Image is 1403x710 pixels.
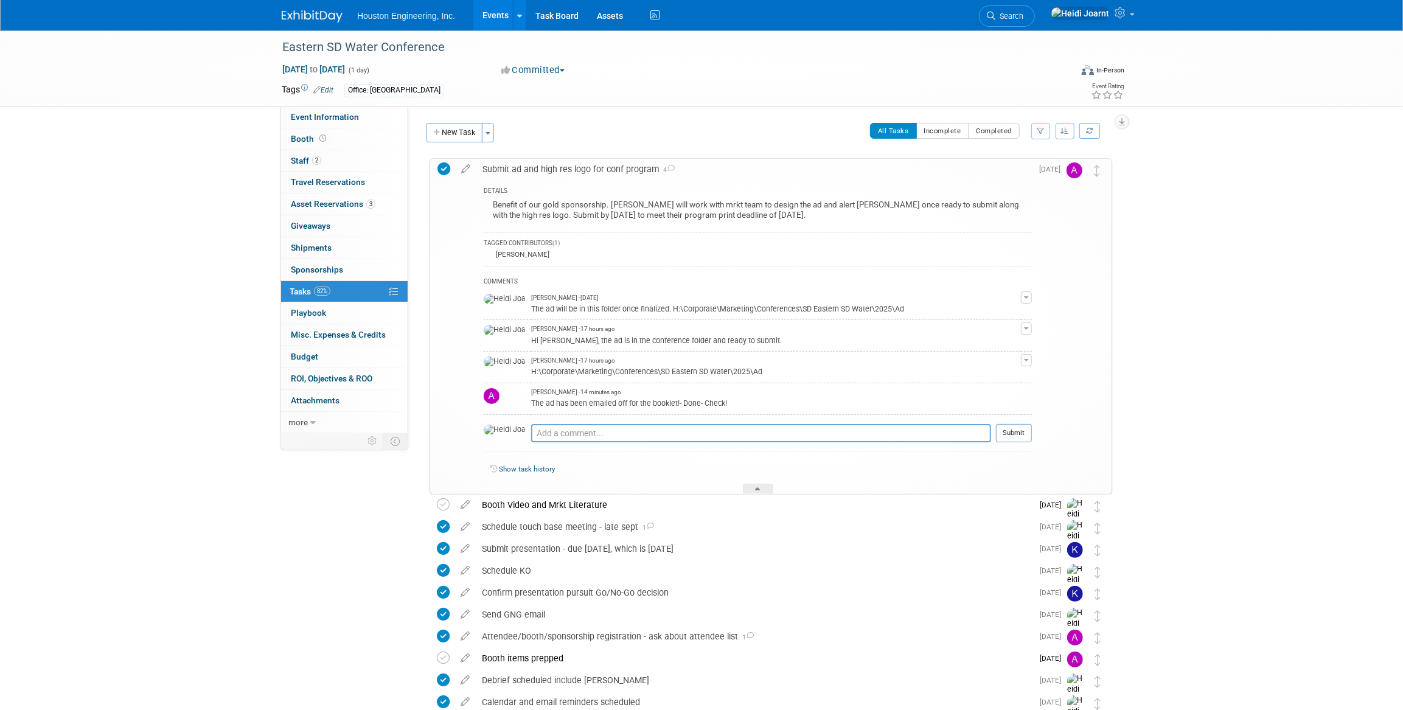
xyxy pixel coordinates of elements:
a: Travel Reservations [281,172,408,193]
a: Playbook [281,302,408,324]
div: Schedule KO [476,560,1032,581]
button: Committed [497,64,569,77]
i: Move task [1095,676,1101,687]
span: 82% [314,287,330,296]
span: Houston Engineering, Inc. [357,11,455,21]
a: more [281,412,408,433]
div: Benefit of our gold sponsorship. [PERSON_NAME] will work with mrkt team to design the ad and aler... [484,197,1032,226]
span: [DATE] [1040,501,1067,509]
span: Booth [291,134,329,144]
i: Move task [1094,165,1100,176]
img: Heidi Joarnt [484,425,525,436]
span: [PERSON_NAME] - 17 hours ago [531,357,615,365]
div: Booth items prepped [476,648,1032,669]
i: Move task [1095,654,1101,666]
a: edit [454,521,476,532]
a: Booth [281,128,408,150]
a: edit [454,653,476,664]
div: Send GNG email [476,604,1032,625]
a: Staff2 [281,150,408,172]
div: Event Rating [1091,83,1124,89]
a: edit [454,543,476,554]
img: Format-Inperson.png [1082,65,1094,75]
span: [PERSON_NAME] - 14 minutes ago [531,388,621,397]
span: [DATE] [1040,566,1067,575]
div: DETAILS [484,187,1032,197]
span: [DATE] [1040,676,1067,684]
i: Move task [1095,566,1101,578]
div: Eastern SD Water Conference [278,37,1053,58]
span: Event Information [291,112,359,122]
img: Heidi Joarnt [484,357,525,367]
img: Ali Ringheimer [1067,652,1083,667]
img: Heidi Joarnt [1067,520,1085,563]
button: Completed [969,123,1020,139]
img: Heidi Joarnt [484,294,525,305]
span: [DATE] [1040,632,1067,641]
a: Misc. Expenses & Credits [281,324,408,346]
div: Schedule touch base meeting - late sept [476,517,1032,537]
span: Playbook [291,308,326,318]
a: ROI, Objectives & ROO [281,368,408,389]
div: Event Format [999,63,1124,82]
a: Shipments [281,237,408,259]
img: Ali Ringheimer [484,388,500,404]
span: (1) [552,240,560,246]
a: edit [454,565,476,576]
a: Tasks82% [281,281,408,302]
i: Move task [1095,523,1101,534]
span: 3 [366,200,375,209]
div: The ad has been emailed off for the booklet!- Done- Check! [531,397,1021,408]
span: Staff [291,156,321,165]
span: 4 [659,166,675,174]
img: Heidi Joarnt [1067,608,1085,651]
div: The ad will be in this folder once finalized. H:\Corporate\Marketing\Conferences\SD Eastern SD Wa... [531,302,1021,314]
span: [DATE] [DATE] [282,64,346,75]
span: Asset Reservations [291,199,375,209]
span: [DATE] [1040,523,1067,531]
img: Heidi Joarnt [1067,498,1085,541]
div: [PERSON_NAME] [493,250,549,259]
div: Submit ad and high res logo for conf program [476,159,1032,179]
a: Asset Reservations3 [281,193,408,215]
a: edit [454,697,476,708]
a: Show task history [499,465,555,473]
i: Move task [1095,588,1101,600]
a: edit [454,587,476,598]
span: [PERSON_NAME] - [DATE] [531,294,599,302]
div: Debrief scheduled include [PERSON_NAME] [476,670,1032,691]
img: Kyle Werning [1067,586,1083,602]
span: Search [995,12,1023,21]
img: Heidi Joarnt [1051,7,1110,20]
span: Sponsorships [291,265,343,274]
span: 2 [312,156,321,165]
div: COMMENTS [484,276,1032,289]
i: Move task [1095,545,1101,556]
a: Attachments [281,390,408,411]
a: edit [454,631,476,642]
i: Move task [1095,610,1101,622]
div: Submit presentation - due [DATE], which is [DATE] [476,538,1032,559]
span: [DATE] [1040,545,1067,553]
span: 1 [738,633,754,641]
div: Hi [PERSON_NAME], the ad is in the conference folder and ready to submit. [531,334,1021,346]
a: edit [454,609,476,620]
button: All Tasks [870,123,917,139]
img: ExhibitDay [282,10,343,23]
span: [PERSON_NAME] - 17 hours ago [531,325,615,333]
img: Heidi Joarnt [484,325,525,336]
span: [DATE] [1040,698,1067,706]
span: to [308,64,319,74]
i: Move task [1095,501,1101,512]
span: Tasks [290,287,330,296]
span: Budget [291,352,318,361]
a: edit [454,675,476,686]
span: [DATE] [1040,654,1067,663]
button: New Task [426,123,482,142]
span: Attachments [291,395,339,405]
a: Budget [281,346,408,367]
div: Confirm presentation pursuit Go/No-Go decision [476,582,1032,603]
img: Heidi Joarnt [1067,564,1085,607]
div: Attendee/booth/sponsorship registration - ask about attendee list [476,626,1032,647]
i: Move task [1095,698,1101,709]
